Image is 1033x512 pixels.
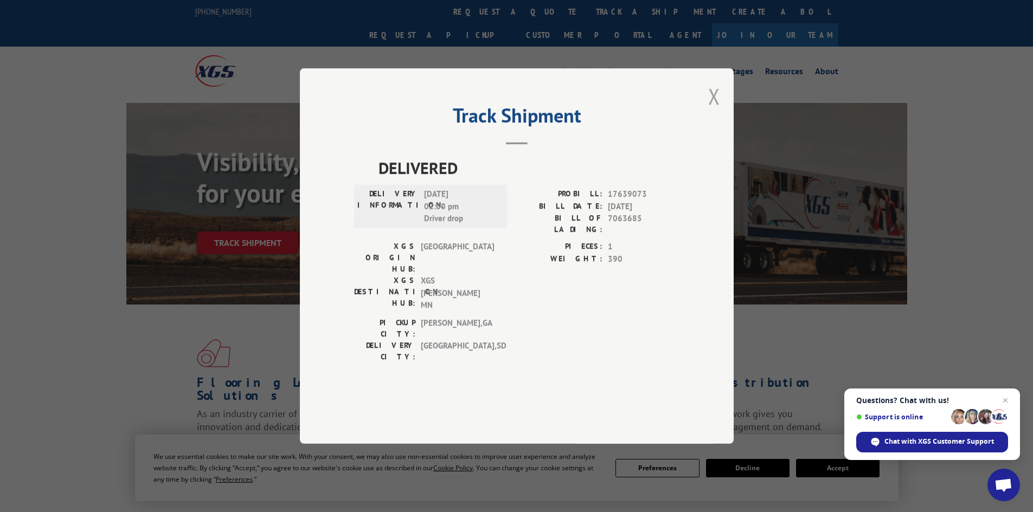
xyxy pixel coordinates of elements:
span: Chat with XGS Customer Support [884,437,994,446]
label: WEIGHT: [517,253,602,265]
label: DELIVERY CITY: [354,340,415,362]
label: BILL DATE: [517,200,602,213]
span: XGS [PERSON_NAME] MN [421,275,494,312]
span: DELIVERED [378,155,679,180]
span: [DATE] [608,200,679,213]
span: 17639073 [608,188,679,200]
span: [PERSON_NAME] , GA [421,317,494,340]
label: BILL OF LADING: [517,212,602,235]
div: Open chat [987,469,1020,501]
span: [GEOGRAPHIC_DATA] [421,241,494,275]
h2: Track Shipment [354,108,679,128]
span: 1 [608,241,679,253]
span: [DATE] 02:00 pm Driver drop [424,188,497,225]
label: XGS DESTINATION HUB: [354,275,415,312]
label: PIECES: [517,241,602,253]
label: PROBILL: [517,188,602,200]
span: Support is online [856,413,947,421]
span: [GEOGRAPHIC_DATA] , SD [421,340,494,362]
label: PICKUP CITY: [354,317,415,340]
span: Close chat [999,394,1012,407]
div: Chat with XGS Customer Support [856,432,1008,452]
span: 7063685 [608,212,679,235]
button: Close modal [708,82,720,111]
span: 390 [608,253,679,265]
span: Questions? Chat with us! [856,396,1008,405]
label: DELIVERY INFORMATION: [357,188,419,225]
label: XGS ORIGIN HUB: [354,241,415,275]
